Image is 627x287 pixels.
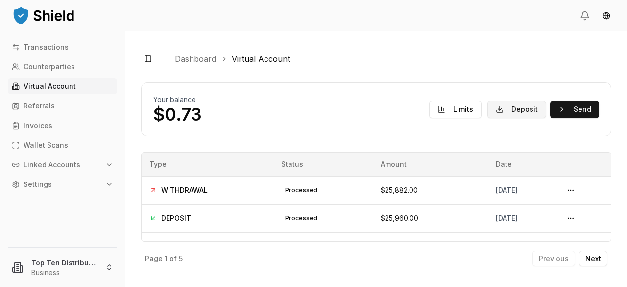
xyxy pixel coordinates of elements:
a: Counterparties [8,59,117,75]
span: $25,882.00 [381,186,418,194]
p: of [169,255,177,262]
span: WITHDRAWAL [161,185,208,195]
p: Wallet Scans [24,142,68,149]
a: Virtual Account [232,53,290,65]
p: Transactions [24,44,69,51]
p: Linked Accounts [24,161,80,168]
a: Transactions [8,39,117,55]
p: Referrals [24,103,55,109]
p: 1 [165,255,168,262]
button: Next [579,251,607,266]
p: Virtual Account [24,83,76,90]
button: Settings [8,177,117,192]
p: Business [31,268,97,278]
p: Next [585,255,601,262]
div: processed [281,184,321,196]
h2: Your balance [153,95,196,104]
span: DEPOSIT [161,213,191,223]
th: Amount [373,153,488,176]
button: Top Ten DistributorBusiness [4,252,121,283]
p: Page [145,255,163,262]
p: Counterparties [24,63,75,70]
p: Top Ten Distributor [31,258,97,268]
div: processed [281,212,321,224]
a: Virtual Account [8,78,117,94]
th: Type [142,153,273,176]
a: Dashboard [175,53,216,65]
div: [DATE] [496,185,547,195]
a: Referrals [8,98,117,114]
p: $0.73 [153,104,202,124]
span: $25,960.00 [381,214,418,222]
th: Date [488,153,555,176]
p: 5 [179,255,183,262]
button: Limits [429,101,482,118]
img: ShieldPay Logo [12,5,75,25]
div: [DATE] [496,241,547,251]
button: Deposit [487,101,546,118]
th: Status [273,153,373,176]
div: processed [281,240,321,252]
span: WITHDRAWAL [161,241,208,251]
p: Invoices [24,122,52,129]
nav: breadcrumb [175,53,603,65]
div: [DATE] [496,213,547,223]
button: Linked Accounts [8,157,117,173]
a: Invoices [8,118,117,133]
button: Send [550,101,599,118]
p: Settings [24,181,52,188]
a: Wallet Scans [8,137,117,153]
